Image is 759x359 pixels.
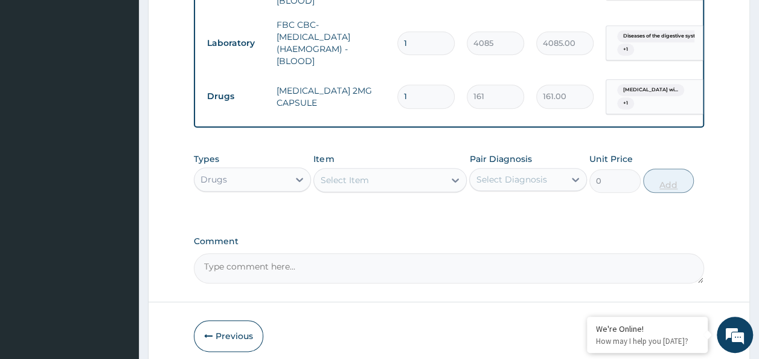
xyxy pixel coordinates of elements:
label: Unit Price [589,153,633,165]
td: FBC CBC-[MEDICAL_DATA] (HAEMOGRAM) - [BLOOD] [271,13,391,73]
span: We're online! [70,105,167,227]
label: Types [194,154,219,164]
div: Chat with us now [63,68,203,83]
td: Laboratory [201,32,271,54]
td: Drugs [201,85,271,108]
label: Pair Diagnosis [469,153,531,165]
div: We're Online! [596,323,699,334]
span: + 1 [617,44,634,56]
div: Minimize live chat window [198,6,227,35]
button: Previous [194,320,263,352]
p: How may I help you today? [596,336,699,346]
td: [MEDICAL_DATA] 2MG CAPSULE [271,79,391,115]
textarea: Type your message and hit 'Enter' [6,234,230,277]
span: [MEDICAL_DATA] wi... [617,84,684,96]
div: Select Item [320,174,368,186]
span: + 1 [617,97,634,109]
label: Comment [194,236,705,247]
span: Diseases of the digestive syst... [617,30,705,42]
div: Select Diagnosis [476,173,546,186]
div: Drugs [200,173,227,186]
label: Item [313,153,334,165]
img: d_794563401_company_1708531726252_794563401 [22,60,49,91]
button: Add [643,169,694,193]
